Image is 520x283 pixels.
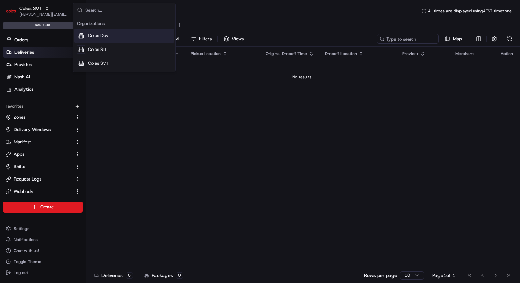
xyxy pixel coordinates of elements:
[14,127,51,133] span: Delivery Windows
[176,272,183,279] div: 0
[19,5,42,12] button: Coles SVT
[3,186,83,197] button: Webhooks
[3,202,83,213] button: Create
[442,34,465,44] button: Map
[55,97,113,109] a: 💻API Documentation
[377,34,439,44] input: Type to search
[3,161,83,172] button: Shifts
[3,34,86,45] a: Orders
[232,36,244,42] span: Views
[199,36,212,42] span: Filters
[3,246,83,255] button: Chat with us!
[4,97,55,109] a: 📗Knowledge Base
[3,124,83,135] button: Delivery Windows
[126,272,133,279] div: 0
[14,176,41,182] span: Request Logs
[18,44,113,52] input: Clear
[48,116,83,122] a: Powered byPylon
[3,112,83,123] button: Zones
[14,139,31,145] span: Manifest
[6,114,72,120] a: Zones
[14,74,30,80] span: Nash AI
[3,72,86,83] a: Nash AI
[3,149,83,160] button: Apps
[14,248,39,253] span: Chat with us!
[6,176,72,182] a: Request Logs
[6,6,17,17] img: Coles SVT
[3,3,71,19] button: Coles SVTColes SVT[PERSON_NAME][EMAIL_ADDRESS][PERSON_NAME][DOMAIN_NAME]
[89,74,516,80] div: No results.
[65,100,110,107] span: API Documentation
[14,151,24,157] span: Apps
[402,51,419,56] span: Provider
[3,47,86,58] a: Deliveries
[3,22,83,29] div: sandbox
[14,100,53,107] span: Knowledge Base
[14,270,28,275] span: Log out
[188,34,215,44] button: Filters
[68,117,83,122] span: Pylon
[14,37,28,43] span: Orders
[7,100,12,106] div: 📗
[3,174,83,185] button: Request Logs
[88,60,109,66] span: Coles SVT
[23,66,113,73] div: Start new chat
[6,151,72,157] a: Apps
[14,164,25,170] span: Shifts
[266,51,307,56] span: Original Dropoff Time
[6,188,72,195] a: Webhooks
[14,237,38,242] span: Notifications
[6,164,72,170] a: Shifts
[453,36,462,42] span: Map
[144,272,183,279] div: Packages
[40,204,54,210] span: Create
[88,33,108,39] span: Coles Dev
[14,226,29,231] span: Settings
[14,188,34,195] span: Webhooks
[6,139,72,145] a: Manifest
[14,49,34,55] span: Deliveries
[58,100,64,106] div: 💻
[73,17,175,72] div: Suggestions
[220,34,247,44] button: Views
[428,8,512,14] span: All times are displayed using AEST timezone
[7,28,125,39] p: Welcome 👋
[3,84,86,95] a: Analytics
[3,235,83,244] button: Notifications
[7,7,21,21] img: Nash
[85,3,171,17] input: Search...
[117,68,125,76] button: Start new chat
[14,114,25,120] span: Zones
[14,62,33,68] span: Providers
[6,127,72,133] a: Delivery Windows
[3,101,83,112] div: Favorites
[191,51,221,56] span: Pickup Location
[94,272,133,279] div: Deliveries
[432,272,455,279] div: Page 1 of 1
[7,66,19,78] img: 1736555255976-a54dd68f-1ca7-489b-9aae-adbdc363a1c4
[3,268,83,277] button: Log out
[14,259,41,264] span: Toggle Theme
[3,137,83,148] button: Manifest
[19,12,68,17] button: [PERSON_NAME][EMAIL_ADDRESS][PERSON_NAME][DOMAIN_NAME]
[3,59,86,70] a: Providers
[455,51,474,56] span: Merchant
[88,46,107,53] span: Coles SIT
[14,86,33,92] span: Analytics
[74,19,174,29] div: Organizations
[325,51,357,56] span: Dropoff Location
[501,51,513,56] div: Action
[3,257,83,266] button: Toggle Theme
[23,73,87,78] div: We're available if you need us!
[3,224,83,233] button: Settings
[505,34,514,44] button: Refresh
[364,272,397,279] p: Rows per page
